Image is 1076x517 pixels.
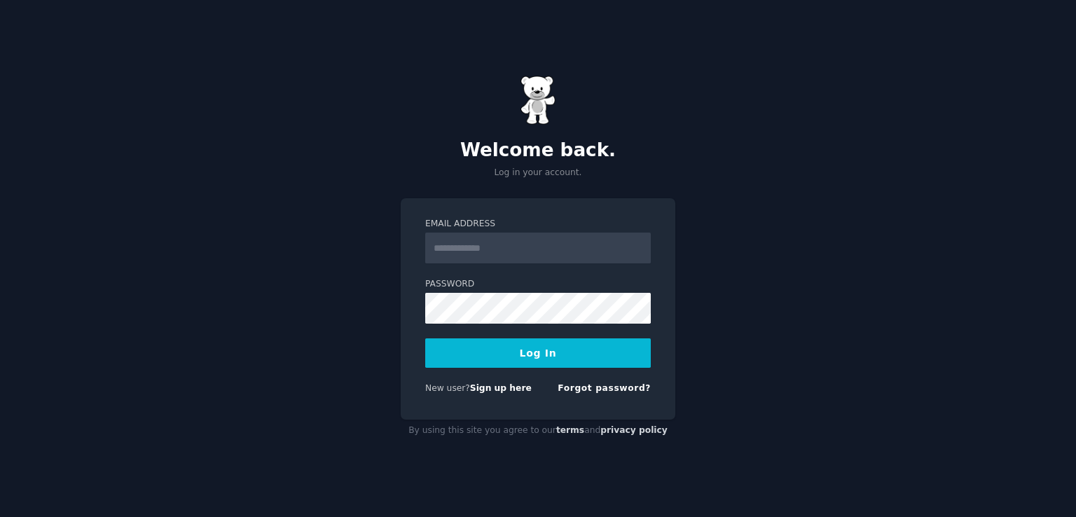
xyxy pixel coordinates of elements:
[600,425,668,435] a: privacy policy
[401,139,675,162] h2: Welcome back.
[520,76,556,125] img: Gummy Bear
[558,383,651,393] a: Forgot password?
[401,167,675,179] p: Log in your account.
[425,218,651,230] label: Email Address
[556,425,584,435] a: terms
[425,278,651,291] label: Password
[401,420,675,442] div: By using this site you agree to our and
[470,383,532,393] a: Sign up here
[425,338,651,368] button: Log In
[425,383,470,393] span: New user?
